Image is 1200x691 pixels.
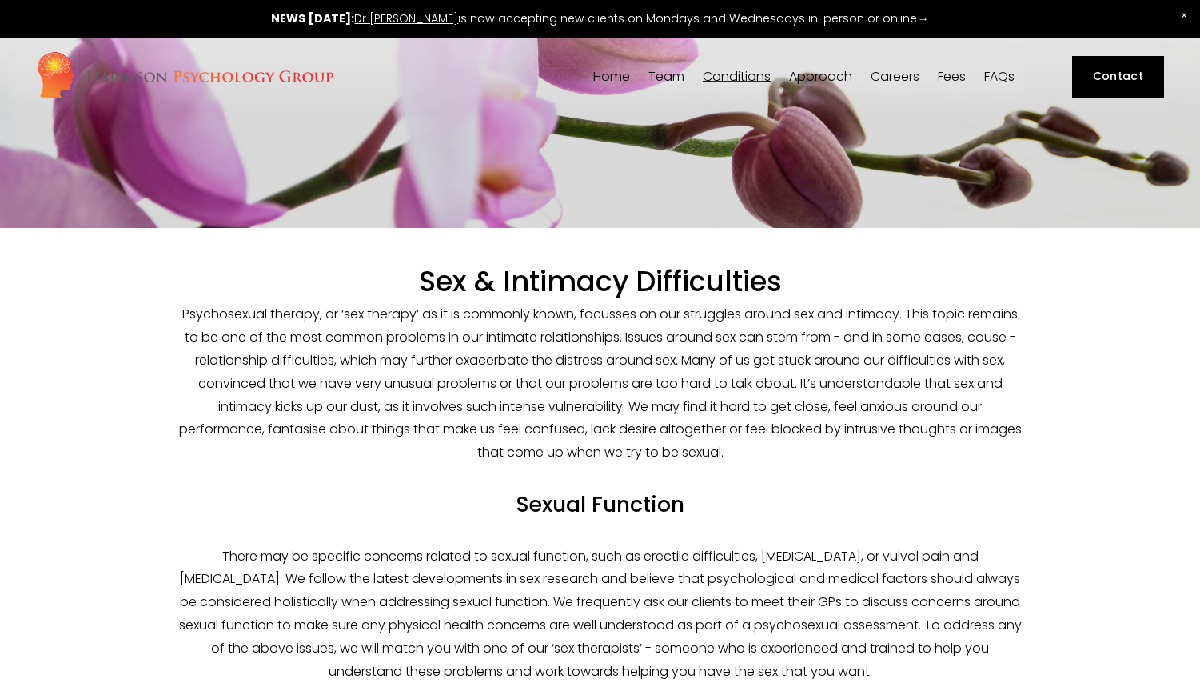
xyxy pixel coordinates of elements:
[177,264,1023,298] h1: Sex & Intimacy Difficulties
[36,50,334,102] img: Harrison Psychology Group
[648,69,684,84] a: folder dropdown
[648,70,684,83] span: Team
[703,69,771,84] a: folder dropdown
[789,70,852,83] span: Approach
[354,10,458,26] a: Dr [PERSON_NAME]
[1072,56,1164,98] a: Contact
[177,545,1023,684] p: There may be specific concerns related to sexual function, such as erectile difficulties, [MEDICA...
[871,69,919,84] a: Careers
[984,69,1015,84] a: FAQs
[177,490,1023,520] h4: Sexual Function
[593,69,630,84] a: Home
[789,69,852,84] a: folder dropdown
[177,303,1023,465] p: Psychosexual therapy, or ‘sex therapy’ as it is commonly known, focusses on our struggles around ...
[938,69,966,84] a: Fees
[703,70,771,83] span: Conditions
